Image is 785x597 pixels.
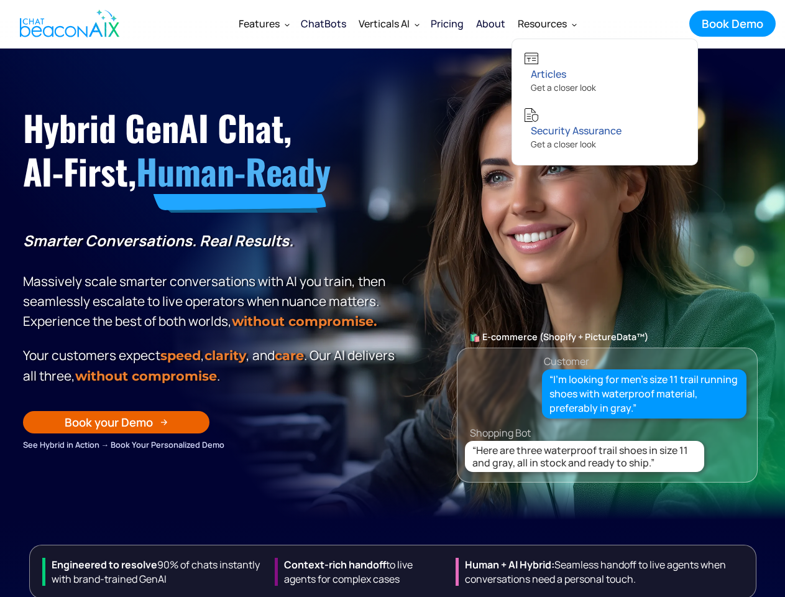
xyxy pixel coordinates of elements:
[431,15,464,32] div: Pricing
[52,558,157,572] strong: Engineered to resolve
[232,313,377,329] strong: without compromise.
[531,65,596,83] div: Articles
[415,22,420,27] img: Dropdown
[425,7,470,40] a: Pricing
[23,106,399,193] h1: Hybrid GenAI Chat, AI-First,
[160,348,201,363] strong: speed
[518,15,567,32] div: Resources
[512,9,582,39] div: Resources
[352,9,425,39] div: Verticals AI
[75,368,217,384] span: without compromise
[531,139,622,152] div: Get a closer look
[204,348,246,363] span: clarity
[275,348,304,363] span: care
[518,45,691,102] a: ArticlesGet a closer look
[518,102,691,159] a: Security AssuranceGet a closer look
[232,9,295,39] div: Features
[160,419,168,426] img: Arrow
[301,15,346,32] div: ChatBots
[42,558,265,586] div: 90% of chats instantly with brand-trained GenAI
[531,122,622,139] div: Security Assurance
[456,558,750,586] div: Seamless handoff to live agents when conversations need a personal touch.
[457,328,757,346] div: 🛍️ E-commerce (Shopify + PictureData™)
[572,22,577,27] img: Dropdown
[65,414,153,430] div: Book your Demo
[9,2,126,45] a: home
[23,345,399,386] p: Your customers expect , , and . Our Al delivers all three, .
[239,15,280,32] div: Features
[689,11,776,37] a: Book Demo
[465,558,554,572] strong: Human + Al Hybrid:
[23,411,209,433] a: Book your Demo
[23,438,399,451] div: See Hybrid in Action → Book Your Personalized Demo
[136,145,331,197] span: Human-Ready
[702,16,763,32] div: Book Demo
[512,39,698,165] nav: Resources
[275,558,446,586] div: to live agents for complex cases
[295,7,352,40] a: ChatBots
[285,22,290,27] img: Dropdown
[531,83,596,96] div: Get a closer look
[359,15,410,32] div: Verticals AI
[284,558,386,572] strong: Context-rich handoff
[476,15,505,32] div: About
[23,230,293,251] strong: Smarter Conversations. Real Results.
[549,373,740,416] div: “I’m looking for men’s size 11 trail running shoes with waterproof material, preferably in gray.”
[23,231,399,331] p: Massively scale smarter conversations with AI you train, then seamlessly escalate to live operato...
[470,7,512,40] a: About
[544,353,589,370] div: Customer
